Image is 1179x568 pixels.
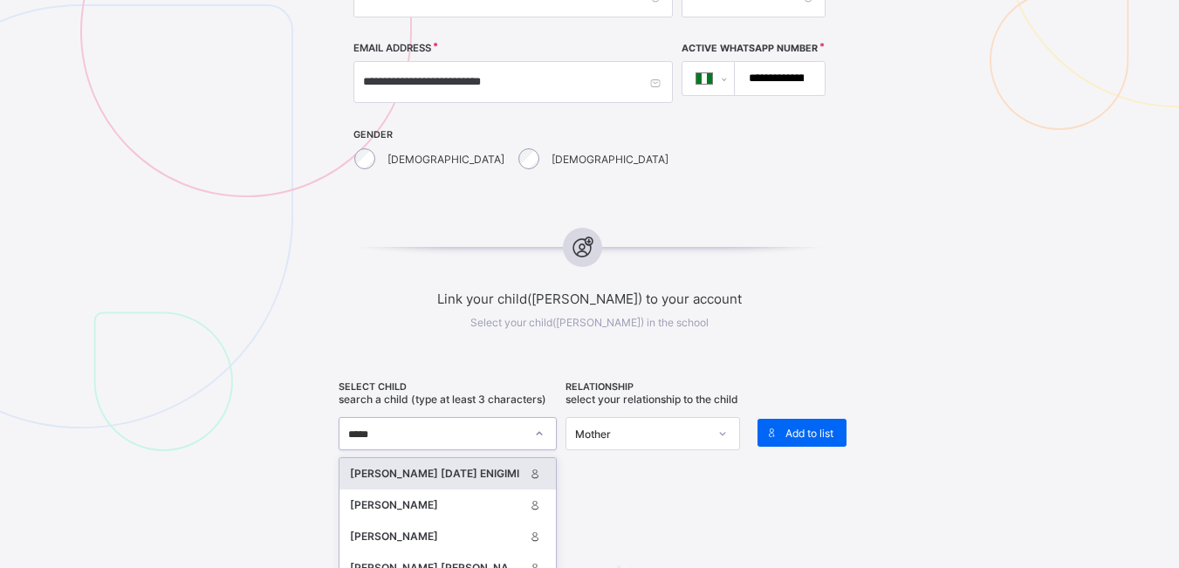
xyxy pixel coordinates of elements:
[785,427,833,440] span: Add to list
[682,43,818,54] label: Active WhatsApp Number
[339,381,557,393] span: SELECT CHILD
[566,381,740,393] span: RELATIONSHIP
[339,393,546,406] span: Search a child (type at least 3 characters)
[387,153,504,166] label: [DEMOGRAPHIC_DATA]
[566,393,738,406] span: Select your relationship to the child
[353,42,431,54] label: EMAIL ADDRESS
[552,153,668,166] label: [DEMOGRAPHIC_DATA]
[295,291,885,307] span: Link your child([PERSON_NAME]) to your account
[350,528,524,545] div: [PERSON_NAME]
[575,428,708,441] div: Mother
[470,316,709,329] span: Select your child([PERSON_NAME]) in the school
[350,496,524,514] div: [PERSON_NAME]
[353,129,673,140] span: GENDER
[350,465,524,482] div: [PERSON_NAME] [DATE] ENIGIMI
